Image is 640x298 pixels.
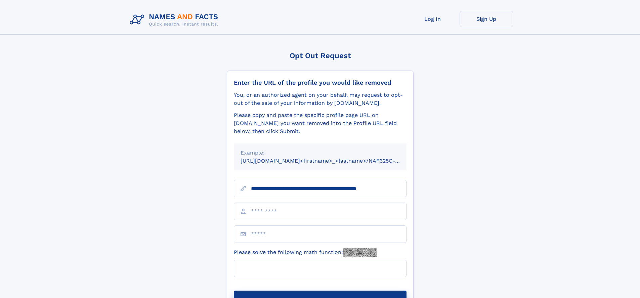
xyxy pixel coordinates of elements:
[406,11,460,27] a: Log In
[227,51,414,60] div: Opt Out Request
[241,149,400,157] div: Example:
[234,248,377,257] label: Please solve the following math function:
[127,11,224,29] img: Logo Names and Facts
[234,111,407,135] div: Please copy and paste the specific profile page URL on [DOMAIN_NAME] you want removed into the Pr...
[234,91,407,107] div: You, or an authorized agent on your behalf, may request to opt-out of the sale of your informatio...
[241,158,419,164] small: [URL][DOMAIN_NAME]<firstname>_<lastname>/NAF325G-xxxxxxxx
[234,79,407,86] div: Enter the URL of the profile you would like removed
[460,11,513,27] a: Sign Up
